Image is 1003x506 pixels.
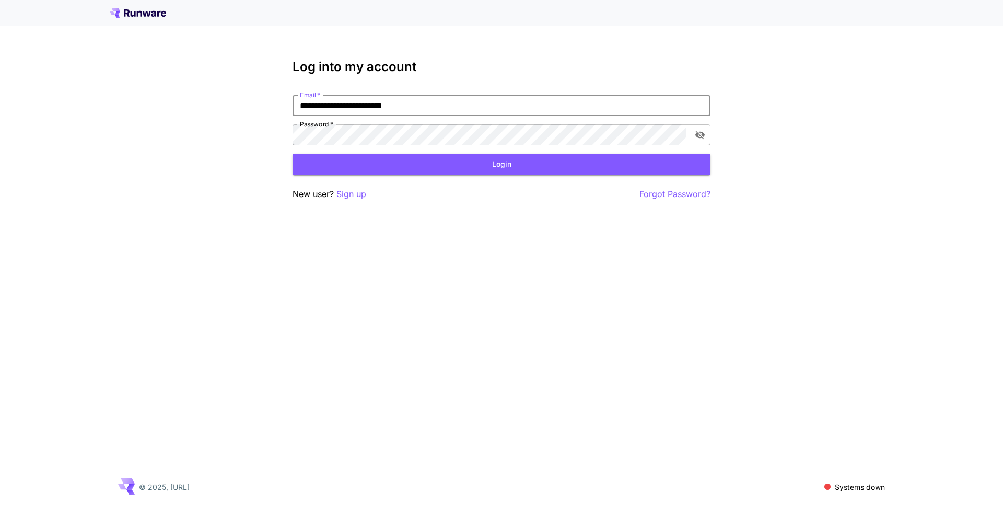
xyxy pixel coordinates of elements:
[293,60,710,74] h3: Log into my account
[835,481,885,492] p: Systems down
[300,120,333,129] label: Password
[293,154,710,175] button: Login
[300,90,320,99] label: Email
[691,125,709,144] button: toggle password visibility
[293,188,366,201] p: New user?
[336,188,366,201] button: Sign up
[639,188,710,201] button: Forgot Password?
[139,481,190,492] p: © 2025, [URL]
